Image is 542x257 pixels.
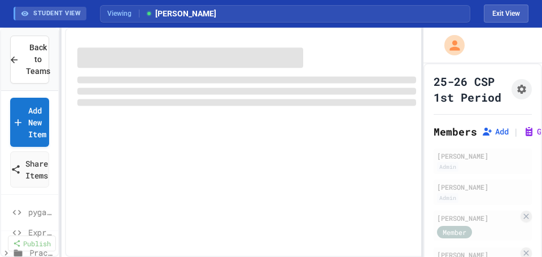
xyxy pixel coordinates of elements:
[448,163,531,211] iframe: chat widget
[512,79,532,99] button: Assignment Settings
[432,32,467,58] div: My Account
[434,73,507,105] h1: 25-26 CSP 1st Period
[437,213,518,223] div: [PERSON_NAME]
[8,236,56,251] a: Publish
[28,206,54,218] span: pygame Intro
[443,227,466,237] span: Member
[513,125,519,138] span: |
[495,212,531,246] iframe: chat widget
[437,151,528,161] div: [PERSON_NAME]
[434,124,477,140] h2: Members
[10,151,49,188] a: Share Items
[437,193,458,203] div: Admin
[437,182,528,192] div: [PERSON_NAME]
[107,8,139,19] span: Viewing
[10,98,49,147] a: Add New Item
[437,162,458,172] div: Admin
[33,9,81,19] span: STUDENT VIEW
[145,8,216,20] span: [PERSON_NAME]
[482,126,509,137] button: Add
[28,226,54,238] span: Express Yourself in Python!
[10,36,49,84] button: Back to Teams
[26,42,50,77] span: Back to Teams
[484,5,528,23] button: Exit student view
